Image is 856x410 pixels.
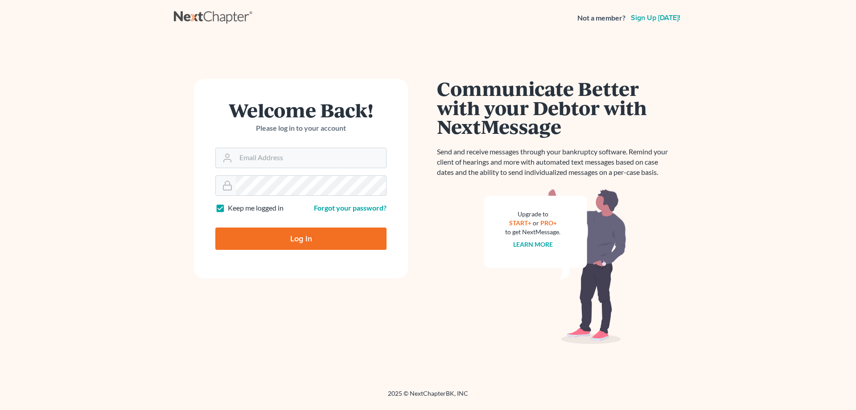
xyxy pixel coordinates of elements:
[533,219,539,227] span: or
[174,389,682,405] div: 2025 © NextChapterBK, INC
[540,219,557,227] a: PRO+
[314,203,387,212] a: Forgot your password?
[577,13,626,23] strong: Not a member?
[215,100,387,120] h1: Welcome Back!
[437,79,673,136] h1: Communicate Better with your Debtor with NextMessage
[437,147,673,178] p: Send and receive messages through your bankruptcy software. Remind your client of hearings and mo...
[215,228,387,250] input: Log In
[484,188,626,344] img: nextmessage_bg-59042aed3d76b12b5cd301f8e5b87938c9018125f34e5fa2b7a6b67550977c72.svg
[236,148,386,168] input: Email Address
[513,240,553,248] a: Learn more
[505,210,560,219] div: Upgrade to
[509,219,531,227] a: START+
[215,123,387,133] p: Please log in to your account
[629,14,682,21] a: Sign up [DATE]!
[228,203,284,213] label: Keep me logged in
[505,228,560,236] div: to get NextMessage.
